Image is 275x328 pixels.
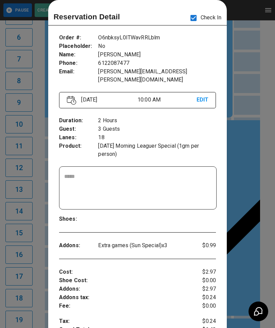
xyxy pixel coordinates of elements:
[78,96,137,104] p: [DATE]
[190,317,216,326] p: $0.24
[137,96,197,104] p: 10:00 AM
[59,116,98,125] p: Duration :
[59,268,190,276] p: Cost :
[98,34,216,42] p: O6nbksyL0ITWavRRLblm
[59,241,98,250] p: Addons :
[59,317,190,326] p: Tax :
[59,293,190,302] p: Addons tax :
[190,302,216,310] p: $0.00
[98,133,216,142] p: 18
[98,59,216,68] p: 6122087477
[59,68,98,76] p: Email :
[59,42,98,51] p: Placeholder :
[98,125,216,133] p: 3 Guests
[190,241,216,250] p: $0.99
[98,42,216,51] p: No
[59,125,98,133] p: Guest :
[54,11,120,22] p: Reservation Detail
[59,276,190,285] p: Shoe Cost :
[59,51,98,59] p: Name :
[59,215,98,223] p: Shoes :
[98,142,216,158] p: [DATE] Morning Leaguer Special (1gm per person)
[98,241,190,250] p: Extra games (Sun Special) x 3
[59,133,98,142] p: Lanes :
[190,285,216,293] p: $2.97
[98,51,216,59] p: [PERSON_NAME]
[98,116,216,125] p: 2 Hours
[59,34,98,42] p: Order # :
[59,59,98,68] p: Phone :
[59,285,190,293] p: Addons :
[190,293,216,302] p: $0.24
[190,276,216,285] p: $0.00
[59,142,98,150] p: Product :
[186,11,221,25] p: Check In
[98,68,216,84] p: [PERSON_NAME][EMAIL_ADDRESS][PERSON_NAME][DOMAIN_NAME]
[67,96,76,105] img: Vector
[197,96,208,104] p: EDIT
[59,302,190,310] p: Fee :
[190,268,216,276] p: $2.97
